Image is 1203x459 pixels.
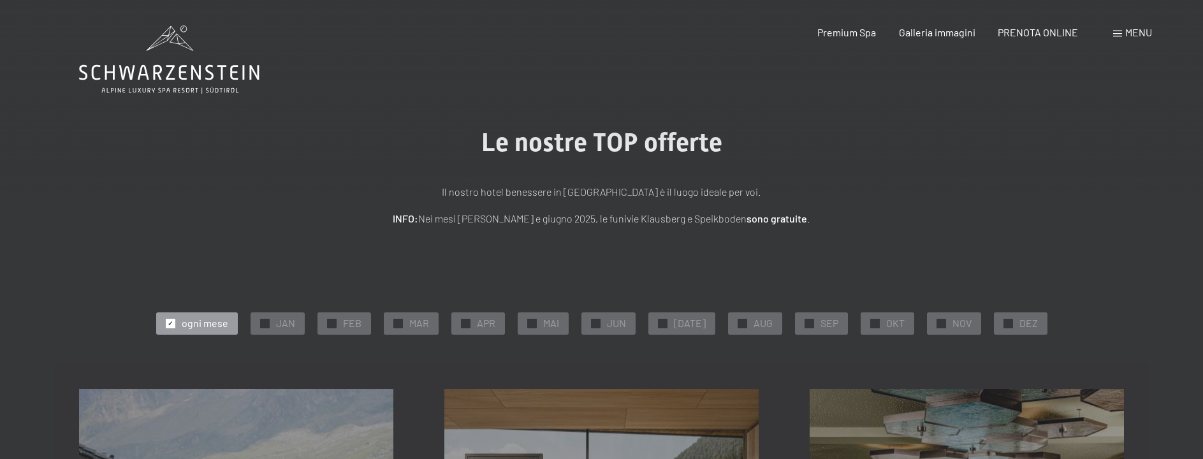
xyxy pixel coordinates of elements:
[886,316,905,330] span: OKT
[283,184,921,200] p: Il nostro hotel benessere in [GEOGRAPHIC_DATA] è il luogo ideale per voi.
[182,316,228,330] span: ogni mese
[168,319,173,328] span: ✓
[343,316,361,330] span: FEB
[283,210,921,227] p: Nei mesi [PERSON_NAME] e giugno 2025, le funivie Klausberg e Speikboden .
[938,319,944,328] span: ✓
[593,319,598,328] span: ✓
[395,319,400,328] span: ✓
[481,127,722,157] span: Le nostre TOP offerte
[262,319,267,328] span: ✓
[899,26,975,38] a: Galleria immagini
[998,26,1078,38] a: PRENOTA ONLINE
[674,316,706,330] span: [DATE]
[276,316,295,330] span: JAN
[1005,319,1010,328] span: ✓
[872,319,877,328] span: ✓
[463,319,468,328] span: ✓
[952,316,972,330] span: NOV
[806,319,812,328] span: ✓
[529,319,534,328] span: ✓
[660,319,665,328] span: ✓
[1125,26,1152,38] span: Menu
[817,26,876,38] a: Premium Spa
[607,316,626,330] span: JUN
[747,212,807,224] strong: sono gratuite
[477,316,495,330] span: APR
[393,212,418,224] strong: INFO:
[409,316,429,330] span: MAR
[543,316,559,330] span: MAI
[329,319,334,328] span: ✓
[820,316,838,330] span: SEP
[754,316,773,330] span: AUG
[740,319,745,328] span: ✓
[1019,316,1038,330] span: DEZ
